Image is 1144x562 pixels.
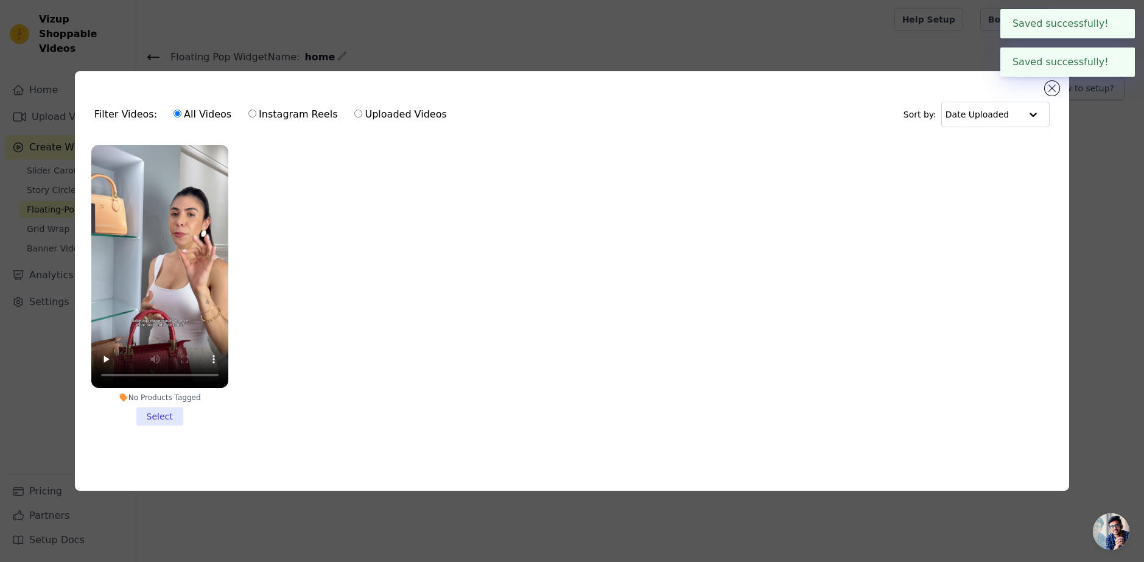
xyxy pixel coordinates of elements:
[1109,16,1123,31] button: Close
[1109,55,1123,69] button: Close
[173,107,232,122] label: All Videos
[1093,513,1129,550] a: Bate-papo aberto
[904,102,1050,127] div: Sort by:
[91,393,228,402] div: No Products Tagged
[1000,47,1135,77] div: Saved successfully!
[1000,9,1135,38] div: Saved successfully!
[1045,81,1059,96] button: Close modal
[248,107,338,122] label: Instagram Reels
[354,107,447,122] label: Uploaded Videos
[94,100,454,128] div: Filter Videos:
